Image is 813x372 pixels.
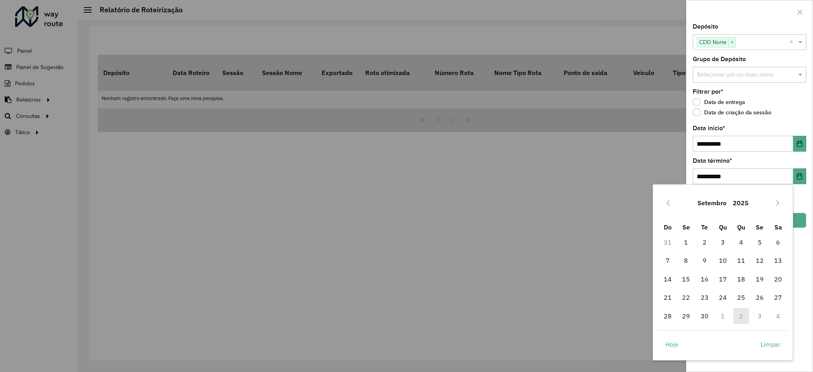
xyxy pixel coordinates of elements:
[660,289,676,305] span: 21
[693,22,718,31] label: Depósito
[770,271,786,287] span: 20
[769,270,787,288] td: 20
[751,233,769,251] td: 5
[732,233,750,251] td: 4
[719,223,727,231] span: Qu
[752,289,768,305] span: 26
[660,271,676,287] span: 14
[653,184,793,360] div: Choose Date
[770,289,786,305] span: 27
[732,288,750,306] td: 25
[659,251,677,270] td: 7
[682,223,690,231] span: Se
[697,289,713,305] span: 23
[697,37,728,47] span: CDD Norte
[770,234,786,250] span: 6
[677,306,695,325] td: 29
[677,288,695,306] td: 22
[678,252,694,268] span: 8
[677,251,695,270] td: 8
[693,156,732,166] label: Data término
[695,288,714,306] td: 23
[697,271,713,287] span: 16
[678,234,694,250] span: 1
[697,252,713,268] span: 9
[659,270,677,288] td: 14
[790,37,796,47] span: Clear all
[662,197,674,209] button: Previous Month
[730,193,752,212] button: Choose Year
[660,308,676,324] span: 28
[693,108,771,116] label: Data de criação da sessão
[714,233,732,251] td: 3
[751,306,769,325] td: 3
[715,252,731,268] span: 10
[660,252,676,268] span: 7
[733,234,749,250] span: 4
[695,251,714,270] td: 9
[774,223,782,231] span: Sa
[693,98,745,106] label: Data de entrega
[770,252,786,268] span: 13
[714,251,732,270] td: 10
[659,306,677,325] td: 28
[752,271,768,287] span: 19
[659,336,685,352] button: Hoje
[715,289,731,305] span: 24
[756,223,763,231] span: Se
[678,308,694,324] span: 29
[732,306,750,325] td: 2
[678,271,694,287] span: 15
[769,288,787,306] td: 27
[715,271,731,287] span: 17
[665,339,678,349] span: Hoje
[732,251,750,270] td: 11
[751,270,769,288] td: 19
[694,193,730,212] button: Choose Month
[754,336,787,352] button: Limpar
[771,197,784,209] button: Next Month
[769,233,787,251] td: 6
[677,270,695,288] td: 15
[693,87,723,96] label: Filtrar por
[733,289,749,305] span: 25
[677,233,695,251] td: 1
[715,234,731,250] span: 3
[664,223,672,231] span: Do
[737,223,745,231] span: Qu
[697,234,713,250] span: 2
[752,252,768,268] span: 12
[695,270,714,288] td: 16
[695,306,714,325] td: 30
[732,270,750,288] td: 18
[728,38,736,47] span: ×
[659,233,677,251] td: 31
[693,123,725,133] label: Data início
[793,136,806,152] button: Choose Date
[733,252,749,268] span: 11
[678,289,694,305] span: 22
[695,233,714,251] td: 2
[761,339,780,349] span: Limpar
[701,223,708,231] span: Te
[751,251,769,270] td: 12
[733,271,749,287] span: 18
[693,54,746,64] label: Grupo de Depósito
[714,270,732,288] td: 17
[714,306,732,325] td: 1
[714,288,732,306] td: 24
[697,308,713,324] span: 30
[769,306,787,325] td: 4
[752,234,768,250] span: 5
[751,288,769,306] td: 26
[659,288,677,306] td: 21
[793,168,806,184] button: Choose Date
[769,251,787,270] td: 13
